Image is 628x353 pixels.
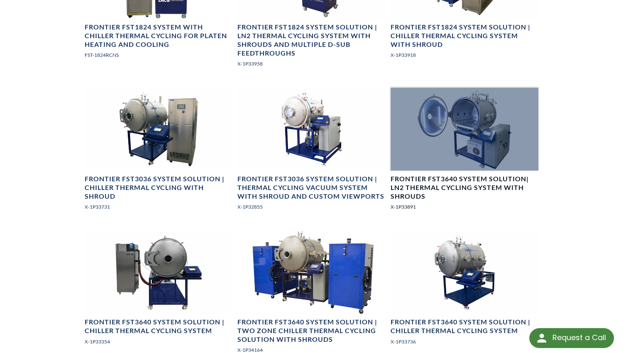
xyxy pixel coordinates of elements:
[85,23,232,49] h4: Frontier FST1824 System with Chiller Thermal Cycling for Platen Heating and Cooling
[85,318,232,335] h4: Frontier FST3640 System Solution | Chiller Thermal Cycling System
[237,88,385,217] a: Custom Thermal Vacuum System, angled front viewFrontier FST3036 System Solution | Thermal Cycling...
[237,203,385,211] p: X-1P32855
[391,318,538,335] h4: Frontier FST3640 System Solution | Chiller Thermal Cycling System
[535,331,548,345] img: round button
[85,231,232,352] a: Thermal Cycling Vacuum System, front viewFrontier FST3640 System Solution | Chiller Thermal Cycli...
[391,88,538,217] a: Thermal Cycling System (TVAC), angled view, door openFrontier FST3640 System Solution| LN2 Therma...
[85,175,232,200] h4: Frontier FST3036 System Solution | Chiller Thermal Cycling with Shroud
[391,51,538,59] p: X-1P33918
[237,175,385,200] h4: Frontier FST3036 System Solution | Thermal Cycling Vacuum System with Shroud and Custom Viewports
[529,328,614,348] div: Request a Call
[85,88,232,217] a: Horizontal Cylindrical Thermal Cycling (TVAC) System, front viewFrontier FST3036 System Solution ...
[391,175,538,200] h4: Frontier FST3640 System Solution| LN2 Thermal Cycling System with Shrouds
[391,231,538,352] a: Thermal Cycling Vacuum System Rated -50° C to +250° C, angled viewFrontier FST3640 System Solutio...
[391,338,538,346] p: X-1P33736
[237,23,385,57] h4: Frontier FST1824 System Solution | LN2 Thermal Cycling System with Shrouds and Multiple D-sub Fee...
[85,51,232,59] p: FST-1824RCNS
[85,338,232,346] p: X-1P33354
[391,203,538,211] p: X-1P33891
[552,328,606,347] div: Request a Call
[391,23,538,49] h4: Frontier FST1824 System Solution | Chiller Thermal Cycling System with Shroud
[85,203,232,211] p: X-1P33731
[237,60,385,68] p: X-1P33958
[237,318,385,343] h4: Frontier FST3640 System Solution | Two Zone Chiller Thermal Cycling Solution with Shrouds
